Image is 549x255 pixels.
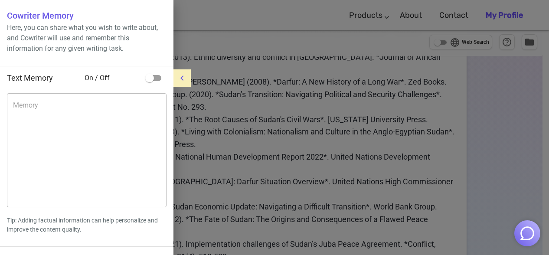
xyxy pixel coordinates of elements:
span: Text Memory [7,73,53,82]
p: Here, you can share what you wish to write about, and Cowriter will use and remember this informa... [7,23,167,54]
img: Close chat [519,225,536,242]
button: menu [173,69,191,87]
span: On / Off [85,73,141,83]
h6: Cowriter Memory [7,9,167,23]
p: Tip: Adding factual information can help personalize and improve the content quality. [7,216,167,234]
